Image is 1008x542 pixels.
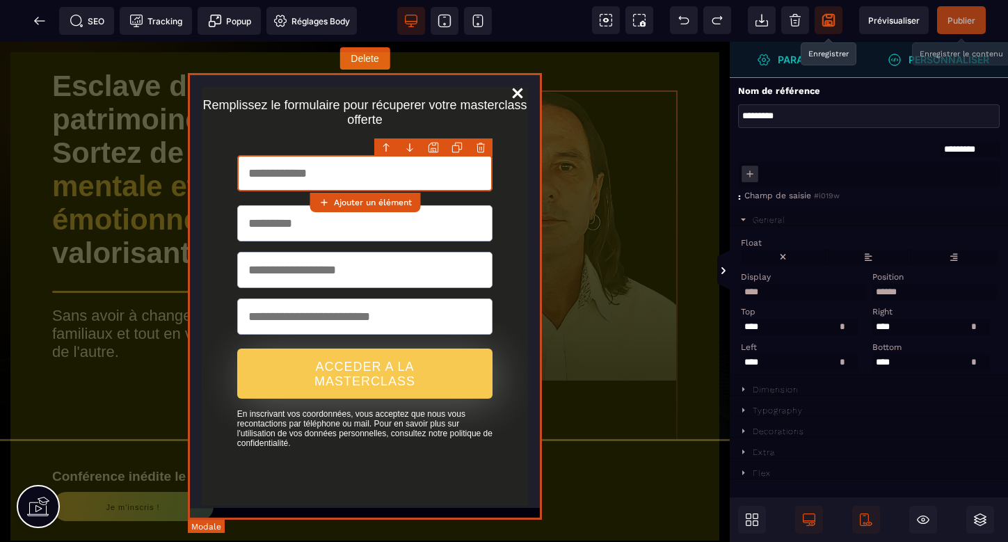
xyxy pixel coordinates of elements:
span: Ouvrir les calques [966,506,994,534]
p: Nom de référence [738,85,820,97]
span: Code de suivi [120,7,192,35]
div: Flex [753,468,771,478]
span: Champ de saisie [744,191,811,200]
span: Défaire [670,6,698,34]
span: Display [741,272,771,282]
strong: Ajouter un élément [334,198,412,207]
span: Afficher le mobile [852,506,880,534]
span: Capture d'écran [625,6,653,34]
span: Afficher les vues [730,250,744,292]
span: Right [872,307,893,317]
span: Créer une alerte modale [198,7,261,35]
span: Popup [208,14,251,28]
span: Ouvrir les blocs [738,506,766,534]
text: En inscrivant vos coordonnées, vous acceptez que nous vous recontactions par téléphone ou mail. P... [237,364,493,406]
div: Decorations [753,427,804,436]
span: Réglages Body [273,14,350,28]
span: Top [741,307,755,317]
span: Tracking [129,14,182,28]
span: Aperçu [859,6,929,34]
span: Float [741,238,762,248]
span: Ouvrir le gestionnaire de styles [730,42,869,78]
button: Ajouter un élément [310,193,420,212]
button: ACCEDER A LA MASTERCLASS [237,307,493,357]
strong: Paramètres [778,54,842,65]
span: Nettoyage [781,6,809,34]
span: Publier [947,15,975,26]
span: Métadata SEO [59,7,114,35]
span: Retour [26,7,54,35]
span: Favicon [266,7,357,35]
div: Extra [753,447,775,457]
span: Afficher le desktop [795,506,823,534]
div: General [753,215,785,225]
span: Rétablir [703,6,731,34]
span: Enregistrer le contenu [937,6,986,34]
strong: Personnaliser [909,54,989,65]
span: Prévisualiser [868,15,920,26]
span: Voir tablette [431,7,458,35]
text: Remplissez le formulaire pour récuperer votre masterclass offerte [202,53,528,89]
span: Ouvrir le gestionnaire de styles [869,42,1008,78]
span: Left [741,342,757,352]
span: SEO [70,14,104,28]
a: Close [499,38,536,74]
span: Enregistrer [815,6,842,34]
span: Bottom [872,342,902,352]
div: Typography [753,406,803,415]
span: #i019w [814,191,840,200]
span: Voir les composants [592,6,620,34]
span: Position [872,272,904,282]
span: Masquer le bloc [909,506,937,534]
span: Voir bureau [397,7,425,35]
span: Voir mobile [464,7,492,35]
span: Importer [748,6,776,34]
div: : [738,191,744,203]
div: Dimension [753,385,799,394]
